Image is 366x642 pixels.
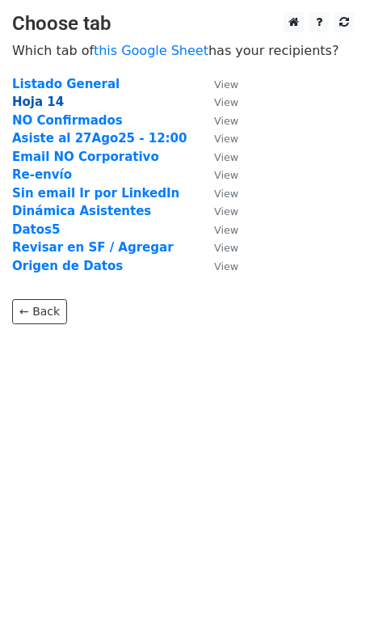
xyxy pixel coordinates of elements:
a: Asiste al 27Ago25 - 12:00 [12,131,187,146]
a: View [198,150,238,164]
a: Email NO Corporativo [12,150,159,164]
a: View [198,167,238,182]
small: View [214,78,238,91]
a: View [198,240,238,255]
a: View [198,95,238,109]
a: Revisar en SF / Agregar [12,240,174,255]
a: ← Back [12,299,67,324]
small: View [214,242,238,254]
a: View [198,186,238,201]
a: Re-envío [12,167,72,182]
a: View [198,204,238,218]
a: Listado General [12,77,120,91]
small: View [214,260,238,272]
iframe: Chat Widget [285,564,366,642]
small: View [214,205,238,218]
small: View [214,133,238,145]
a: Dinámica Asistentes [12,204,151,218]
a: View [198,222,238,237]
p: Which tab of has your recipients? [12,42,354,59]
small: View [214,169,238,181]
small: View [214,96,238,108]
small: View [214,115,238,127]
a: Sin email Ir por LinkedIn [12,186,179,201]
a: NO Confirmados [12,113,123,128]
a: View [198,259,238,273]
small: View [214,151,238,163]
a: View [198,77,238,91]
a: Hoja 14 [12,95,64,109]
a: View [198,113,238,128]
a: Origen de Datos [12,259,123,273]
small: View [214,188,238,200]
a: this Google Sheet [94,43,208,58]
a: Datos5 [12,222,60,237]
a: View [198,131,238,146]
h3: Choose tab [12,12,354,36]
div: Widget de chat [285,564,366,642]
small: View [214,224,238,236]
